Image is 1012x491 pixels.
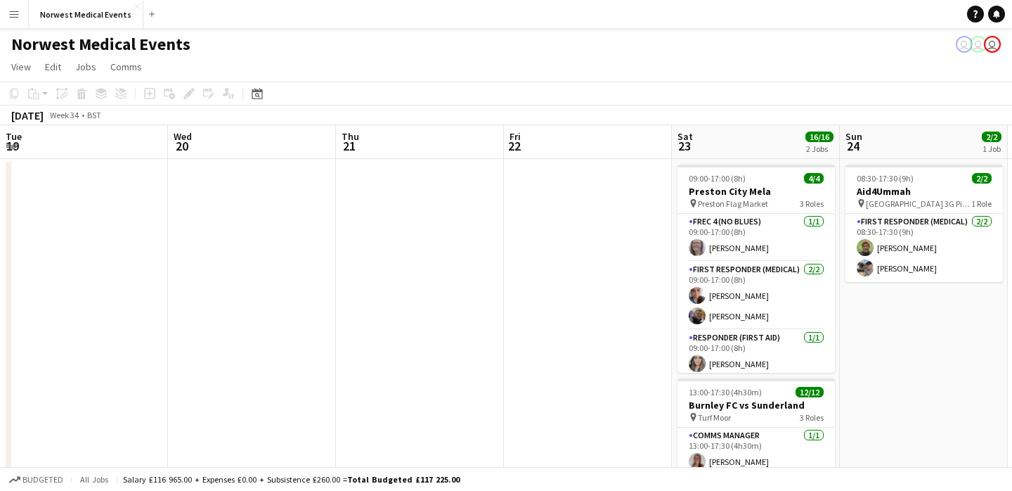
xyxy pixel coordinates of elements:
[70,58,102,76] a: Jobs
[804,173,824,184] span: 4/4
[866,198,971,209] span: [GEOGRAPHIC_DATA] 3G Pitches
[845,165,1003,282] app-job-card: 08:30-17:30 (9h)2/2Aid4Ummah [GEOGRAPHIC_DATA] 3G Pitches1 RoleFirst Responder (Medical)2/208:30-...
[105,58,148,76] a: Comms
[45,60,61,73] span: Edit
[677,185,835,198] h3: Preston City Mela
[507,138,521,154] span: 22
[689,387,762,397] span: 13:00-17:30 (4h30m)
[11,60,31,73] span: View
[970,36,987,53] app-user-avatar: Rory Murphy
[677,165,835,373] app-job-card: 09:00-17:00 (8h)4/4Preston City Mela Preston Flag Market3 RolesFREC 4 (no blues)1/109:00-17:00 (8...
[339,138,359,154] span: 21
[46,110,82,120] span: Week 34
[110,60,142,73] span: Comms
[805,132,833,142] span: 16/16
[677,130,693,143] span: Sat
[677,428,835,476] app-card-role: Comms Manager1/113:00-17:30 (4h30m)[PERSON_NAME]
[22,475,63,485] span: Budgeted
[6,130,22,143] span: Tue
[689,173,746,184] span: 09:00-17:00 (8h)
[29,1,143,28] button: Norwest Medical Events
[956,36,973,53] app-user-avatar: Rory Murphy
[7,472,65,487] button: Budgeted
[982,144,1001,154] div: 1 Job
[806,144,833,154] div: 2 Jobs
[77,474,111,485] span: All jobs
[845,130,862,143] span: Sun
[843,138,862,154] span: 24
[677,262,835,330] app-card-role: First Responder (Medical)2/209:00-17:00 (8h)[PERSON_NAME][PERSON_NAME]
[87,110,101,120] div: BST
[972,173,992,184] span: 2/2
[347,474,460,485] span: Total Budgeted £117 225.00
[677,330,835,378] app-card-role: Responder (First Aid)1/109:00-17:00 (8h)[PERSON_NAME]
[857,173,914,184] span: 08:30-17:30 (9h)
[984,36,1001,53] app-user-avatar: Rory Murphy
[800,412,824,423] span: 3 Roles
[698,198,768,209] span: Preston Flag Market
[677,214,835,262] app-card-role: FREC 4 (no blues)1/109:00-17:00 (8h)[PERSON_NAME]
[971,198,992,209] span: 1 Role
[75,60,96,73] span: Jobs
[675,138,693,154] span: 23
[342,130,359,143] span: Thu
[845,214,1003,282] app-card-role: First Responder (Medical)2/208:30-17:30 (9h)[PERSON_NAME][PERSON_NAME]
[123,474,460,485] div: Salary £116 965.00 + Expenses £0.00 + Subsistence £260.00 =
[39,58,67,76] a: Edit
[800,198,824,209] span: 3 Roles
[796,387,824,397] span: 12/12
[982,132,1001,142] span: 2/2
[174,130,192,143] span: Wed
[510,130,521,143] span: Fri
[11,34,190,55] h1: Norwest Medical Events
[845,185,1003,198] h3: Aid4Ummah
[11,108,44,122] div: [DATE]
[698,412,731,423] span: Turf Moor
[6,58,37,76] a: View
[4,138,22,154] span: 19
[677,399,835,412] h3: Burnley FC vs Sunderland
[171,138,192,154] span: 20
